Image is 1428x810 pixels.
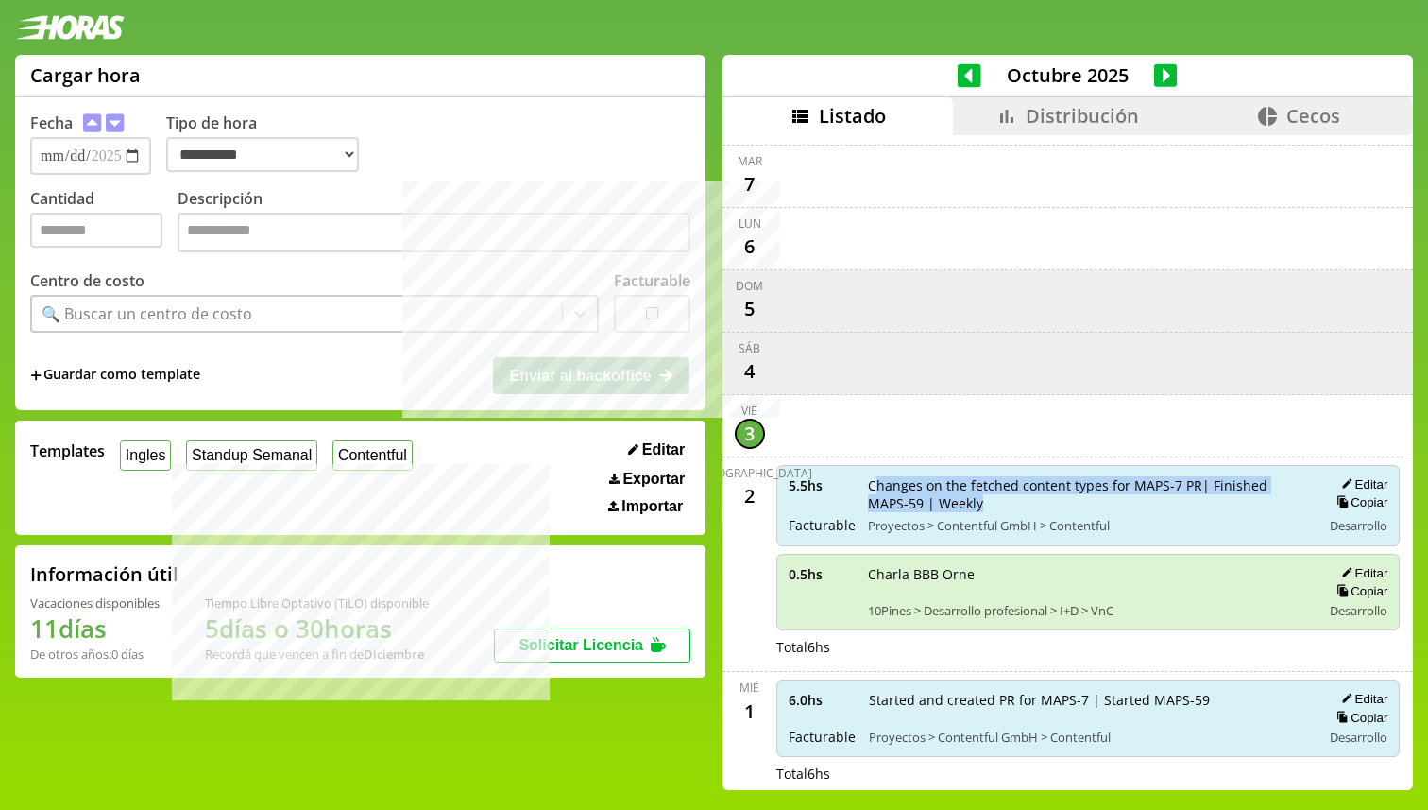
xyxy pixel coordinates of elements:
div: 4 [735,356,765,387]
b: Diciembre [364,646,424,663]
span: Charla BBB Orne [868,565,1309,583]
div: Vacaciones disponibles [30,595,160,612]
label: Cantidad [30,188,178,257]
span: Proyectos > Contentful GmbH > Contentful [868,517,1309,534]
label: Fecha [30,112,73,133]
button: Contentful [332,440,413,470]
label: Facturable [614,270,690,291]
div: Total 6 hs [776,638,1401,656]
span: Cecos [1286,103,1340,129]
button: Ingles [120,440,171,470]
button: Editar [1335,691,1387,707]
div: De otros años: 0 días [30,646,160,663]
span: Desarrollo [1330,517,1387,534]
span: + [30,365,42,386]
span: Proyectos > Contentful GmbH > Contentful [869,729,1309,746]
span: Templates [30,440,105,461]
span: 10Pines > Desarrollo profesional > I+D > VnC [868,602,1309,619]
span: Desarrollo [1330,602,1387,619]
span: Desarrollo [1330,729,1387,746]
div: 5 [735,294,765,324]
span: Changes on the fetched content types for MAPS-7 PR| Finished MAPS-59 | Weekly [868,476,1309,512]
span: +Guardar como template [30,365,200,386]
button: Solicitar Licencia [494,629,690,663]
button: Copiar [1331,583,1387,599]
span: Editar [642,441,685,458]
div: Tiempo Libre Optativo (TiLO) disponible [205,595,429,612]
div: Total 6 hs [776,765,1401,783]
button: Exportar [603,470,690,489]
div: Recordá que vencen a fin de [205,646,429,663]
h1: 5 días o 30 horas [205,612,429,646]
label: Tipo de hora [166,112,374,175]
button: Copiar [1331,710,1387,726]
div: mar [738,153,762,169]
div: lun [739,215,761,232]
textarea: Descripción [178,213,690,252]
button: Editar [622,440,690,459]
div: sáb [739,340,760,356]
span: Started and created PR for MAPS-7 | Started MAPS-59 [869,691,1309,709]
img: logotipo [15,15,125,40]
span: Facturable [789,728,856,746]
div: mié [739,680,759,696]
span: Facturable [789,516,855,534]
div: dom [736,278,763,294]
span: Solicitar Licencia [518,637,643,653]
div: 6 [735,232,765,262]
div: 3 [735,419,765,449]
input: Cantidad [30,213,162,248]
span: Octubre 2025 [981,62,1154,88]
span: Importar [621,498,683,515]
span: 5.5 hs [789,476,855,494]
div: 2 [735,481,765,511]
span: Distribución [1026,103,1139,129]
button: Editar [1335,476,1387,492]
div: 🔍 Buscar un centro de costo [42,303,252,324]
h2: Información útil [30,561,178,587]
button: Editar [1335,565,1387,581]
span: Listado [819,103,886,129]
label: Centro de costo [30,270,144,291]
span: 6.0 hs [789,691,856,709]
div: scrollable content [722,135,1413,787]
h1: 11 días [30,612,160,646]
div: vie [741,403,757,419]
span: Exportar [622,471,685,488]
span: 0.5 hs [789,565,855,583]
label: Descripción [178,188,690,257]
select: Tipo de hora [166,137,359,172]
button: Standup Semanal [186,440,317,470]
button: Copiar [1331,494,1387,510]
div: 1 [735,696,765,726]
div: 7 [735,169,765,199]
div: [DEMOGRAPHIC_DATA] [688,465,812,481]
h1: Cargar hora [30,62,141,88]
